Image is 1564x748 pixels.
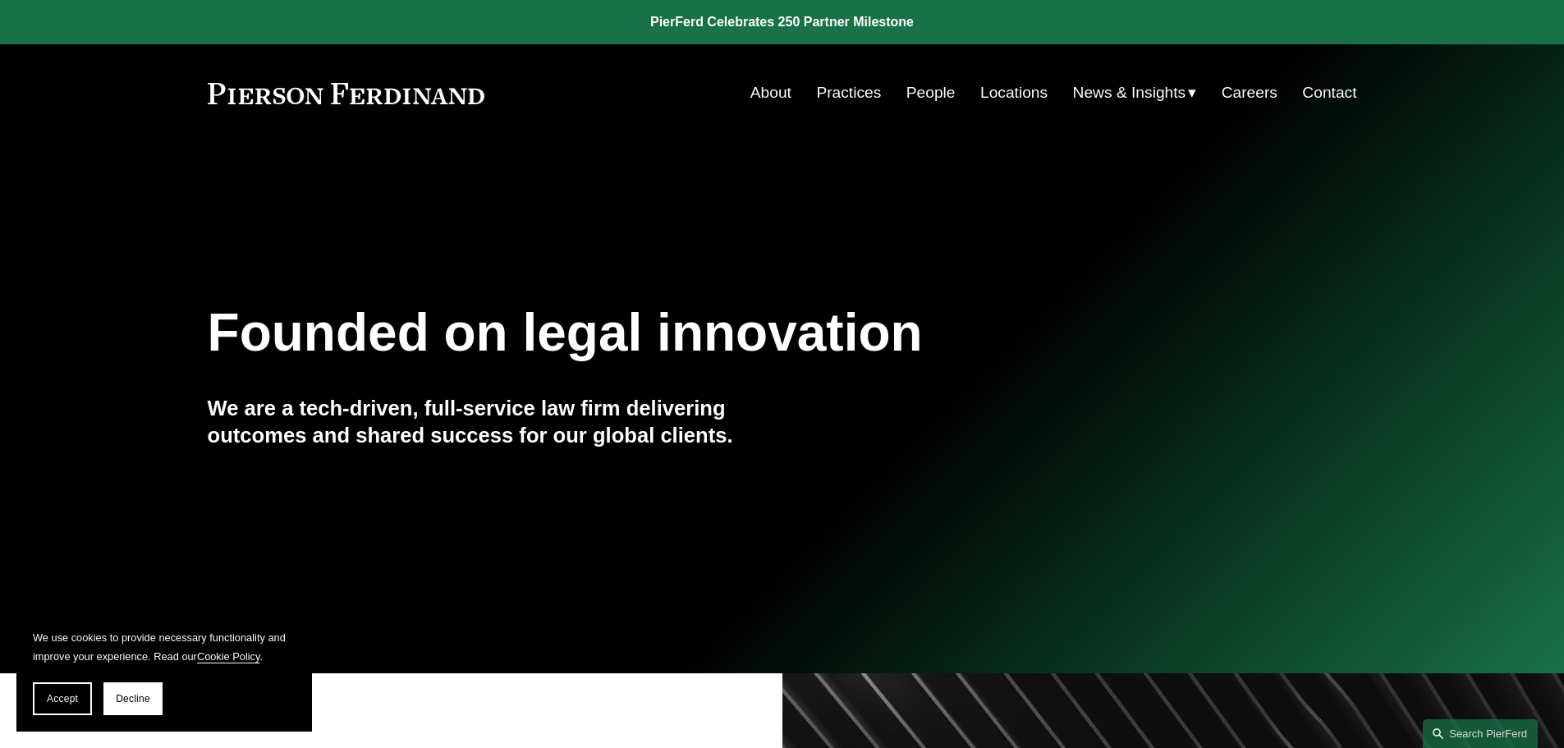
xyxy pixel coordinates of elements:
[750,77,791,108] a: About
[906,77,956,108] a: People
[33,628,296,666] p: We use cookies to provide necessary functionality and improve your experience. Read our .
[1222,77,1277,108] a: Careers
[1302,77,1356,108] a: Contact
[208,395,782,448] h4: We are a tech-driven, full-service law firm delivering outcomes and shared success for our global...
[208,303,1166,363] h1: Founded on legal innovation
[197,650,260,663] a: Cookie Policy
[980,77,1048,108] a: Locations
[16,612,312,732] section: Cookie banner
[816,77,881,108] a: Practices
[47,693,78,704] span: Accept
[33,682,92,715] button: Accept
[1073,79,1186,108] span: News & Insights
[1423,719,1538,748] a: Search this site
[103,682,163,715] button: Decline
[1073,77,1197,108] a: folder dropdown
[116,693,150,704] span: Decline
